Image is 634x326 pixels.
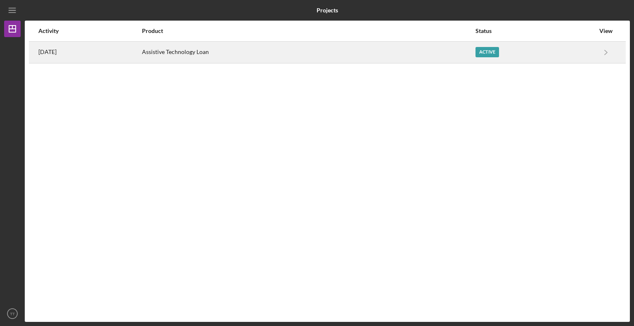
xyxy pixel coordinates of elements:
text: TT [10,312,15,316]
b: Projects [317,7,338,14]
div: Product [142,28,475,34]
time: 2025-09-20 22:20 [38,49,57,55]
button: TT [4,305,21,322]
div: Status [475,28,595,34]
div: Active [475,47,499,57]
div: View [596,28,616,34]
div: Assistive Technology Loan [142,42,475,63]
div: Activity [38,28,141,34]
